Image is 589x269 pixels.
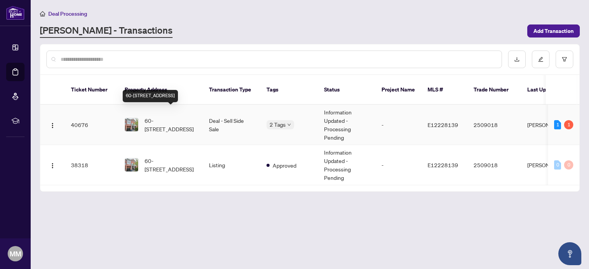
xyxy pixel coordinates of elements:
[260,75,318,105] th: Tags
[65,145,118,185] td: 38318
[538,57,543,62] span: edit
[532,51,550,68] button: edit
[533,25,574,37] span: Add Transaction
[554,160,561,170] div: 0
[65,105,118,145] td: 40676
[421,75,467,105] th: MLS #
[125,118,138,131] img: thumbnail-img
[467,145,521,185] td: 2509018
[40,11,45,16] span: home
[556,51,573,68] button: filter
[514,57,520,62] span: download
[467,105,521,145] td: 2509018
[49,122,56,129] img: Logo
[375,75,421,105] th: Project Name
[564,120,573,129] div: 1
[270,120,286,129] span: 2 Tags
[562,57,567,62] span: filter
[65,75,118,105] th: Ticket Number
[318,105,375,145] td: Information Updated - Processing Pending
[46,119,59,131] button: Logo
[558,242,581,265] button: Open asap
[428,161,458,168] span: E12228139
[10,248,21,259] span: MM
[203,75,260,105] th: Transaction Type
[6,6,25,20] img: logo
[203,105,260,145] td: Deal - Sell Side Sale
[203,145,260,185] td: Listing
[527,24,580,37] button: Add Transaction
[40,24,173,38] a: [PERSON_NAME] - Transactions
[145,157,197,173] span: 60-[STREET_ADDRESS]
[118,75,203,105] th: Property Address
[145,116,197,133] span: 60-[STREET_ADDRESS]
[125,158,138,171] img: thumbnail-img
[273,161,296,170] span: Approved
[508,51,526,68] button: download
[564,160,573,170] div: 0
[554,120,561,129] div: 1
[521,145,579,185] td: [PERSON_NAME]
[521,75,579,105] th: Last Updated By
[521,105,579,145] td: [PERSON_NAME]
[48,10,87,17] span: Deal Processing
[287,123,291,127] span: down
[375,105,421,145] td: -
[123,90,178,102] div: 60-[STREET_ADDRESS]
[428,121,458,128] span: E12228139
[46,159,59,171] button: Logo
[375,145,421,185] td: -
[467,75,521,105] th: Trade Number
[318,145,375,185] td: Information Updated - Processing Pending
[318,75,375,105] th: Status
[49,163,56,169] img: Logo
